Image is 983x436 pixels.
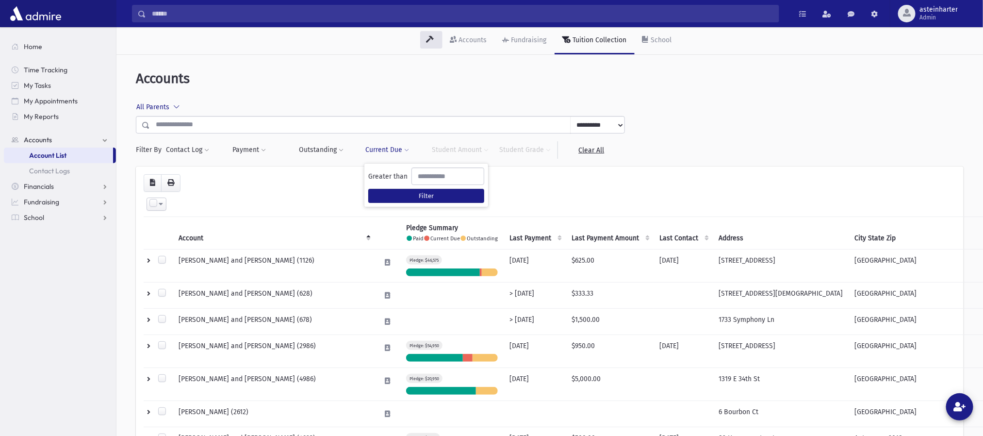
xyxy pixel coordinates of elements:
td: [DATE] [504,335,566,368]
td: [STREET_ADDRESS] [713,335,849,368]
small: Pledge: $54,950 [410,343,440,348]
span: Accounts [24,135,52,144]
span: Financials [24,182,54,191]
span: My Tasks [24,81,51,90]
button: Print [161,174,180,192]
th: Last Payment : activate to sort column ascending [504,217,566,249]
div: School [649,36,672,44]
div: Accounts [457,36,487,44]
button: Outstanding [298,141,344,159]
span: All Parents [136,103,169,111]
a: My Tasks [4,78,116,93]
td: $333.33 [566,282,654,308]
span: Contact Logs [29,167,70,175]
td: [PERSON_NAME] and [PERSON_NAME] (1126) [173,249,375,282]
td: [PERSON_NAME] and [PERSON_NAME] (678) [173,308,375,335]
span: Admin [919,14,958,21]
td: [PERSON_NAME] and [PERSON_NAME] (2986) [173,335,375,368]
td: [PERSON_NAME] and [PERSON_NAME] (4986) [173,368,375,401]
span: Fundraising [24,198,59,206]
a: Fundraising [4,194,116,210]
input: Search [146,5,779,22]
td: [PERSON_NAME] and [PERSON_NAME] (628) [173,282,375,308]
a: Tuition Collection [555,27,635,54]
td: [STREET_ADDRESS] [713,249,849,282]
td: 1733 Symphony Ln [713,308,849,335]
td: [PERSON_NAME] (2612) [173,401,375,427]
button: CSV [144,174,162,192]
td: [DATE] [654,249,713,282]
small: Pledge: $20,950 [410,376,440,381]
span: Home [24,42,42,51]
button: Current Due [365,141,410,159]
span: Account List [29,151,66,160]
div: Fundraising [509,36,547,44]
td: [STREET_ADDRESS][DEMOGRAPHIC_DATA] [713,282,849,308]
a: Account List [4,148,113,163]
div: Tuition Collection [571,36,627,44]
span: My Reports [24,112,59,121]
span: Greater than [368,171,408,182]
img: AdmirePro [8,4,64,23]
a: My Reports [4,109,116,124]
a: Accounts [442,27,495,54]
th: Last Payment Amount: activate to sort column ascending [566,217,654,249]
a: Clear All [557,141,625,159]
span: Time Tracking [24,66,67,74]
td: $950.00 [566,335,654,368]
span: asteinharter [919,6,958,14]
span: School [24,213,44,222]
small: Pledge: $46,575 [410,258,439,263]
button: Filter [368,189,484,203]
td: 6 Bourbon Ct [713,401,849,427]
td: [DATE] [504,368,566,401]
td: $1,500.00 [566,308,654,335]
a: School [4,210,116,225]
th: Address [713,217,849,249]
a: My Appointments [4,93,116,109]
td: $5,000.00 [566,368,654,401]
th: Account: activate to sort column descending [173,217,375,249]
a: Time Tracking [4,62,116,78]
td: [DATE] [504,249,566,282]
th: Pledge Summary Paid Current Due Outstanding [400,217,504,249]
th: Last Contact : activate to sort column ascending [654,217,713,249]
td: > [DATE] [504,308,566,335]
a: Contact Logs [4,163,116,179]
a: Home [4,39,116,54]
small: Paid Current Due Outstanding [406,235,498,242]
span: Accounts [136,70,190,86]
a: Accounts [4,132,116,148]
td: 1319 E 34th St [713,368,849,401]
td: > [DATE] [504,282,566,308]
button: All Parents [136,99,186,116]
td: $625.00 [566,249,654,282]
a: Fundraising [495,27,555,54]
span: Filter By [136,145,165,155]
button: Contact Log [165,141,210,159]
a: Financials [4,179,116,194]
td: [DATE] [654,335,713,368]
span: My Appointments [24,97,78,105]
button: Payment [232,141,266,159]
a: School [635,27,680,54]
